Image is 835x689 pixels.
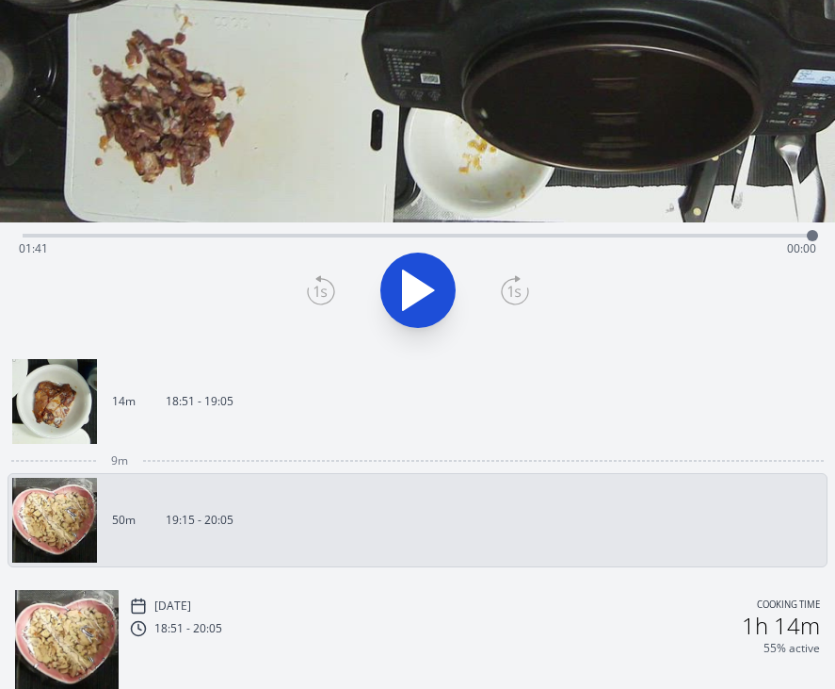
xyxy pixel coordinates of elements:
[112,394,136,409] p: 14m
[763,641,820,656] p: 55% active
[154,621,222,636] p: 18:51 - 20:05
[112,513,136,528] p: 50m
[166,394,233,409] p: 18:51 - 19:05
[787,240,816,256] span: 00:00
[12,478,97,563] img: 251008101605_thumb.jpeg
[166,513,233,528] p: 19:15 - 20:05
[742,615,820,637] h2: 1h 14m
[19,240,48,256] span: 01:41
[757,598,820,615] p: Cooking time
[12,359,97,444] img: 251008095151_thumb.jpeg
[154,599,191,614] p: [DATE]
[111,453,128,468] span: 9m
